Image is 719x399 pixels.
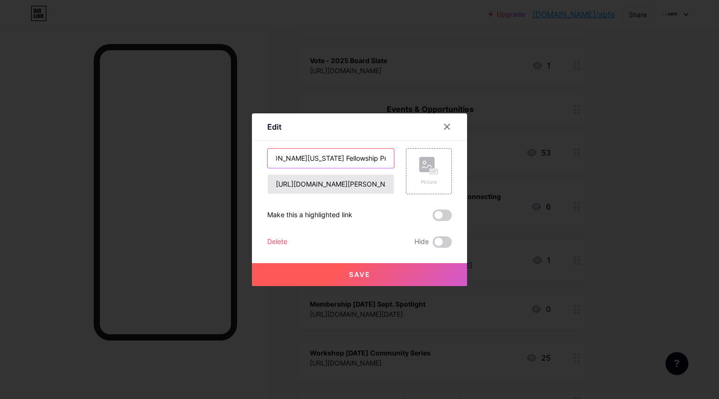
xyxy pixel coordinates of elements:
[268,175,394,194] input: URL
[419,178,438,186] div: Picture
[267,210,352,221] div: Make this a highlighted link
[267,121,282,133] div: Edit
[349,270,370,278] span: Save
[267,236,287,248] div: Delete
[252,263,467,286] button: Save
[414,236,429,248] span: Hide
[268,149,394,168] input: Title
